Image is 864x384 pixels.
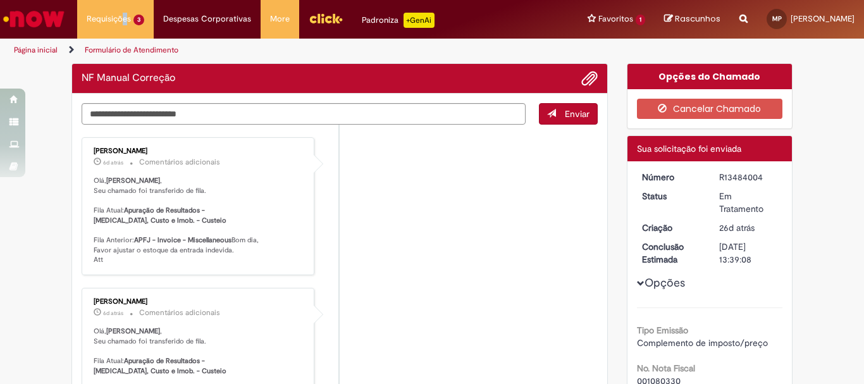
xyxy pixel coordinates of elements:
[106,326,160,336] b: [PERSON_NAME]
[664,13,720,25] a: Rascunhos
[270,13,290,25] span: More
[637,337,768,349] span: Complemento de imposto/preço
[719,171,778,183] div: R13484004
[637,325,688,336] b: Tipo Emissão
[791,13,855,24] span: [PERSON_NAME]
[139,307,220,318] small: Comentários adicionais
[87,13,131,25] span: Requisições
[1,6,66,32] img: ServiceNow
[565,108,589,120] span: Enviar
[719,190,778,215] div: Em Tratamento
[637,99,783,119] button: Cancelar Chamado
[633,240,710,266] dt: Conclusão Estimada
[82,73,175,84] h2: NF Manual Correção Histórico de tíquete
[581,70,598,87] button: Adicionar anexos
[637,362,695,374] b: No. Nota Fiscal
[637,143,741,154] span: Sua solicitação foi enviada
[94,206,226,225] b: Apuração de Resultados - [MEDICAL_DATA], Custo e Imob. - Custeio
[94,176,304,265] p: Olá, , Seu chamado foi transferido de fila. Fila Atual: Fila Anterior: Bom dia, Favor ajustar o e...
[103,159,123,166] time: 25/09/2025 08:17:47
[103,309,123,317] time: 25/09/2025 08:17:47
[633,190,710,202] dt: Status
[633,221,710,234] dt: Criação
[85,45,178,55] a: Formulário de Atendimento
[633,171,710,183] dt: Número
[772,15,782,23] span: MP
[106,176,160,185] b: [PERSON_NAME]
[14,45,58,55] a: Página inicial
[133,15,144,25] span: 3
[719,240,778,266] div: [DATE] 13:39:08
[82,103,526,125] textarea: Digite sua mensagem aqui...
[163,13,251,25] span: Despesas Corporativas
[636,15,645,25] span: 1
[9,39,567,62] ul: Trilhas de página
[627,64,793,89] div: Opções do Chamado
[94,298,304,306] div: [PERSON_NAME]
[598,13,633,25] span: Favoritos
[362,13,435,28] div: Padroniza
[139,157,220,168] small: Comentários adicionais
[103,159,123,166] span: 6d atrás
[539,103,598,125] button: Enviar
[675,13,720,25] span: Rascunhos
[404,13,435,28] p: +GenAi
[309,9,343,28] img: click_logo_yellow_360x200.png
[94,147,304,155] div: [PERSON_NAME]
[94,356,226,376] b: Apuração de Resultados - [MEDICAL_DATA], Custo e Imob. - Custeio
[719,222,755,233] span: 26d atrás
[719,222,755,233] time: 05/09/2025 10:22:06
[719,221,778,234] div: 05/09/2025 10:22:06
[103,309,123,317] span: 6d atrás
[134,235,231,245] b: APFJ - Invoice - Miscellaneous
